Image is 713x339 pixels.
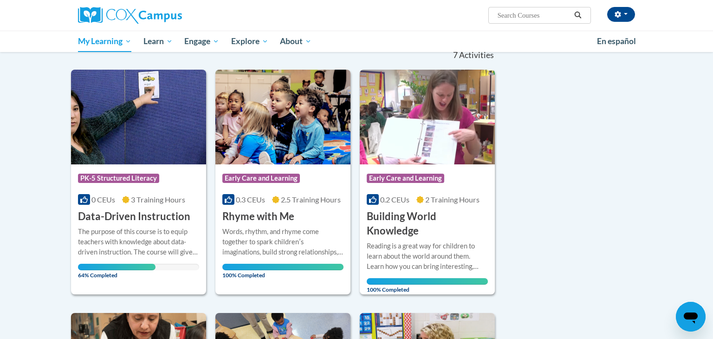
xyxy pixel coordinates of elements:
span: 7 [453,50,458,60]
a: En español [591,32,642,51]
span: En español [597,36,636,46]
a: Course LogoPK-5 Structured Literacy0 CEUs3 Training Hours Data-Driven InstructionThe purpose of t... [71,70,206,294]
span: Early Care and Learning [367,174,444,183]
img: Course Logo [360,70,495,164]
a: Course LogoEarly Care and Learning0.3 CEUs2.5 Training Hours Rhyme with MeWords, rhythm, and rhym... [215,70,350,294]
span: My Learning [78,36,131,47]
div: Your progress [78,264,156,270]
span: 64% Completed [78,264,156,279]
a: About [274,31,318,52]
a: Cox Campus [78,7,254,24]
span: Explore [231,36,268,47]
div: Your progress [222,264,344,270]
div: The purpose of this course is to equip teachers with knowledge about data-driven instruction. The... [78,227,199,257]
input: Search Courses [497,10,571,21]
a: Course LogoEarly Care and Learning0.2 CEUs2 Training Hours Building World KnowledgeReading is a g... [360,70,495,294]
img: Course Logo [215,70,350,164]
span: Learn [143,36,173,47]
a: Learn [137,31,179,52]
h3: Building World Knowledge [367,209,488,238]
img: Course Logo [71,70,206,164]
span: 100% Completed [367,278,488,293]
h3: Rhyme with Me [222,209,294,224]
span: About [280,36,311,47]
h3: Data-Driven Instruction [78,209,190,224]
span: 2.5 Training Hours [281,195,341,204]
button: Search [571,10,585,21]
span: 100% Completed [222,264,344,279]
div: Main menu [64,31,649,52]
a: Engage [178,31,225,52]
a: Explore [225,31,274,52]
span: 0.2 CEUs [380,195,409,204]
a: My Learning [72,31,137,52]
iframe: Button to launch messaging window [676,302,706,332]
span: 0 CEUs [91,195,115,204]
span: Early Care and Learning [222,174,300,183]
span: Activities [459,50,494,60]
div: Reading is a great way for children to learn about the world around them. Learn how you can bring... [367,241,488,272]
span: 3 Training Hours [131,195,185,204]
button: Account Settings [607,7,635,22]
div: Words, rhythm, and rhyme come together to spark childrenʹs imaginations, build strong relationshi... [222,227,344,257]
span: Engage [184,36,219,47]
span: PK-5 Structured Literacy [78,174,159,183]
div: Your progress [367,278,488,285]
img: Cox Campus [78,7,182,24]
span: 0.3 CEUs [236,195,265,204]
span: 2 Training Hours [425,195,480,204]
